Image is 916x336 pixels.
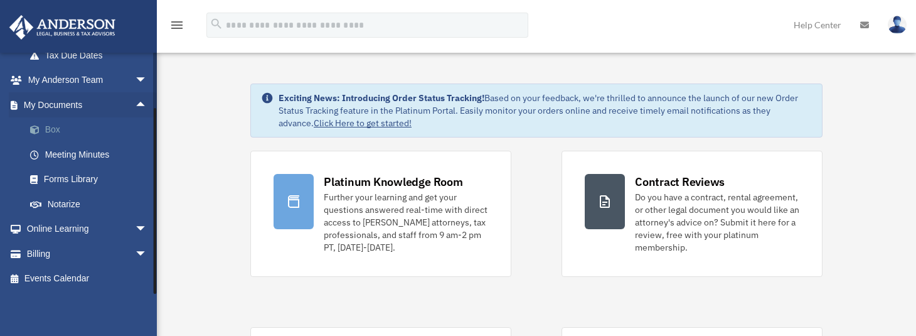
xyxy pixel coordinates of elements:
[135,68,160,94] span: arrow_drop_down
[250,151,511,277] a: Platinum Knowledge Room Further your learning and get your questions answered real-time with dire...
[635,191,799,254] div: Do you have a contract, rental agreement, or other legal document you would like an attorney's ad...
[562,151,823,277] a: Contract Reviews Do you have a contract, rental agreement, or other legal document you would like...
[6,15,119,40] img: Anderson Advisors Platinum Portal
[9,266,166,291] a: Events Calendar
[9,92,166,117] a: My Documentsarrow_drop_up
[210,17,223,31] i: search
[635,174,725,190] div: Contract Reviews
[9,241,166,266] a: Billingarrow_drop_down
[324,191,488,254] div: Further your learning and get your questions answered real-time with direct access to [PERSON_NAM...
[135,217,160,242] span: arrow_drop_down
[324,174,463,190] div: Platinum Knowledge Room
[18,43,166,68] a: Tax Due Dates
[18,167,166,192] a: Forms Library
[9,68,166,93] a: My Anderson Teamarrow_drop_down
[169,22,184,33] a: menu
[18,192,166,217] a: Notarize
[279,92,812,129] div: Based on your feedback, we're thrilled to announce the launch of our new Order Status Tracking fe...
[279,92,484,104] strong: Exciting News: Introducing Order Status Tracking!
[18,142,166,167] a: Meeting Minutes
[135,92,160,118] span: arrow_drop_up
[888,16,907,34] img: User Pic
[135,241,160,267] span: arrow_drop_down
[169,18,184,33] i: menu
[9,217,166,242] a: Online Learningarrow_drop_down
[18,117,166,143] a: Box
[314,117,412,129] a: Click Here to get started!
